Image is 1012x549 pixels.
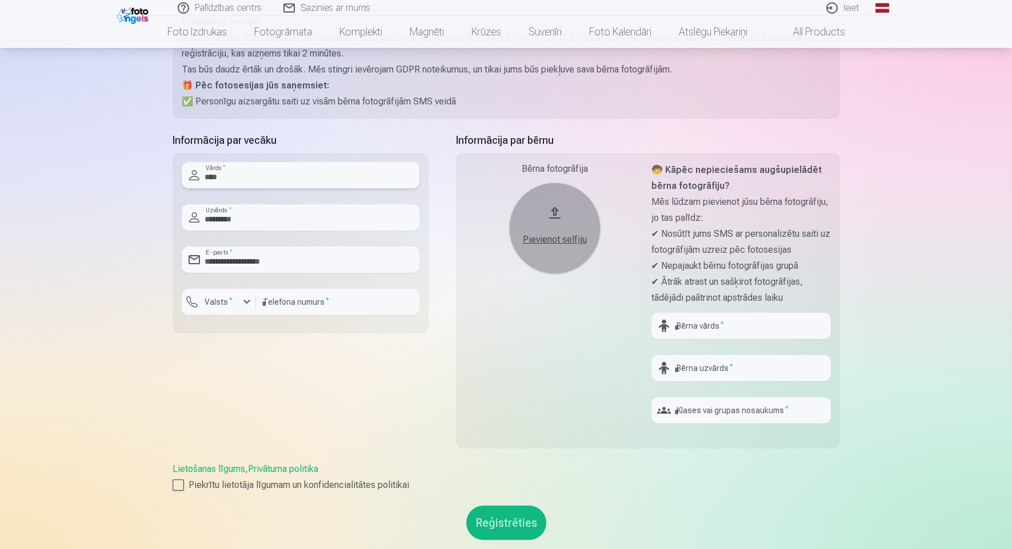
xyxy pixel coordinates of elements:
[761,16,859,48] a: All products
[182,80,329,91] strong: 🎁 Pēc fotosesijas jūs saņemsiet:
[182,289,256,315] button: Valsts*
[117,5,151,24] img: /fa1
[651,274,831,306] p: ✔ Ātrāk atrast un sašķirot fotogrāfijas, tādējādi paātrinot apstrādes laiku
[154,16,241,48] a: Foto izdrukas
[651,226,831,258] p: ✔ Nosūtīt jums SMS ar personalizētu saiti uz fotogrāfijām uzreiz pēc fotosesijas
[182,94,831,110] p: ✅ Personīgu aizsargātu saiti uz visām bērna fotogrāfijām SMS veidā
[521,233,589,247] div: Pievienot selfiju
[651,164,822,191] strong: 🧒 Kāpēc nepieciešams augšupielādēt bērna fotogrāfiju?
[515,16,575,48] a: Suvenīri
[173,463,245,474] a: Lietošanas līgums
[200,296,237,308] label: Valsts
[465,162,645,176] div: Bērna fotogrāfija
[326,16,396,48] a: Komplekti
[241,16,326,48] a: Fotogrāmata
[651,258,831,274] p: ✔ Nepajaukt bērnu fotogrāfijas grupā
[456,132,840,148] h5: Informācija par bērnu
[665,16,761,48] a: Atslēgu piekariņi
[466,506,546,540] button: Reģistrēties
[173,478,840,492] label: Piekrītu lietotāja līgumam un konfidencialitātes politikai
[248,463,318,474] a: Privātuma politika
[182,62,831,78] p: Tas būs daudz ērtāk un drošāk. Mēs stingri ievērojam GDPR noteikumus, un tikai jums būs piekļuve ...
[173,132,429,148] h5: Informācija par vecāku
[651,194,831,226] p: Mēs lūdzam pievienot jūsu bērna fotogrāfiju, jo tas palīdz:
[173,462,840,492] div: ,
[509,183,601,274] button: Pievienot selfiju
[458,16,515,48] a: Krūzes
[575,16,665,48] a: Foto kalendāri
[396,16,458,48] a: Magnēti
